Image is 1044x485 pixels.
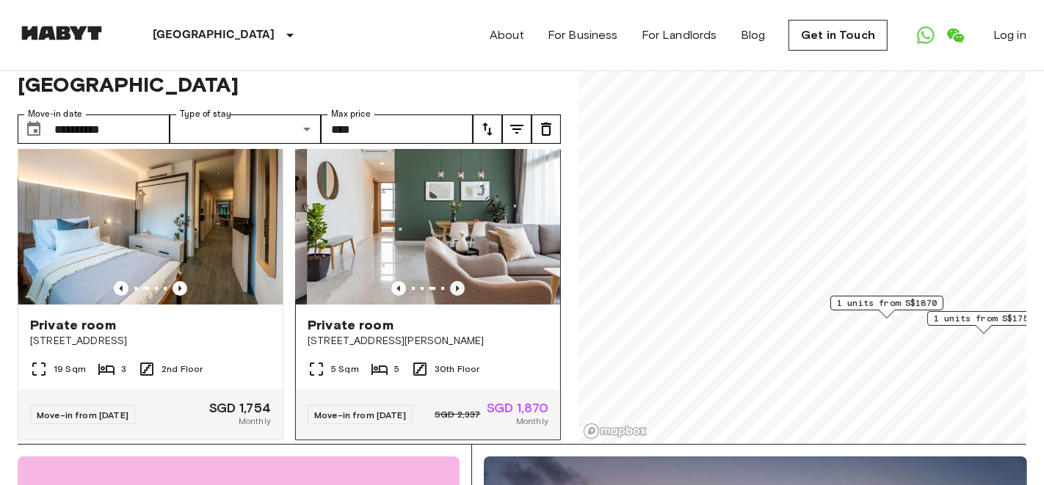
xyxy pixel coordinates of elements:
[532,114,561,144] button: tune
[583,423,648,440] a: Mapbox logo
[180,108,231,120] label: Type of stay
[435,408,480,421] span: SGD 2,337
[741,26,766,44] a: Blog
[516,415,548,428] span: Monthly
[450,281,465,296] button: Previous image
[473,114,502,144] button: tune
[18,128,283,305] img: Marketing picture of unit SG-01-027-006-02
[487,401,548,415] span: SGD 1,870
[18,26,106,40] img: Habyt
[789,20,888,51] a: Get in Touch
[331,108,371,120] label: Max price
[37,409,128,420] span: Move-in from [DATE]
[490,26,524,44] a: About
[18,128,283,440] a: Previous imagePrevious imagePrivate room[STREET_ADDRESS]19 Sqm32nd FloorMove-in from [DATE]SGD 1,...
[927,311,1040,334] div: Map marker
[391,281,406,296] button: Previous image
[830,296,943,318] div: Map marker
[307,128,571,305] img: Marketing picture of unit SG-01-113-001-05
[153,26,275,44] p: [GEOGRAPHIC_DATA]
[162,362,203,376] span: 2nd Floor
[435,362,480,376] span: 30th Floor
[837,296,937,310] span: 1 units from S$1870
[209,401,271,415] span: SGD 1,754
[54,362,86,376] span: 19 Sqm
[314,409,406,420] span: Move-in from [DATE]
[502,114,532,144] button: tune
[114,281,128,296] button: Previous image
[308,316,394,334] span: Private room
[28,108,82,120] label: Move-in date
[331,362,359,376] span: 5 Sqm
[30,316,116,334] span: Private room
[642,26,717,44] a: For Landlords
[30,334,271,349] span: [STREET_ADDRESS]
[308,334,548,349] span: [STREET_ADDRESS][PERSON_NAME]
[18,47,561,97] span: Private rooms and apartments for rent in [GEOGRAPHIC_DATA]
[19,114,48,144] button: Choose date, selected date is 24 Sep 2025
[579,29,1026,444] canvas: Map
[940,21,970,50] a: Open WeChat
[173,281,187,296] button: Previous image
[548,26,618,44] a: For Business
[121,362,126,376] span: 3
[934,312,1034,325] span: 1 units from S$1754
[394,362,399,376] span: 5
[993,26,1026,44] a: Log in
[911,21,940,50] a: Open WhatsApp
[295,128,561,440] a: Previous imagePrevious imagePrivate room[STREET_ADDRESS][PERSON_NAME]5 Sqm530th FloorMove-in from...
[239,415,271,428] span: Monthly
